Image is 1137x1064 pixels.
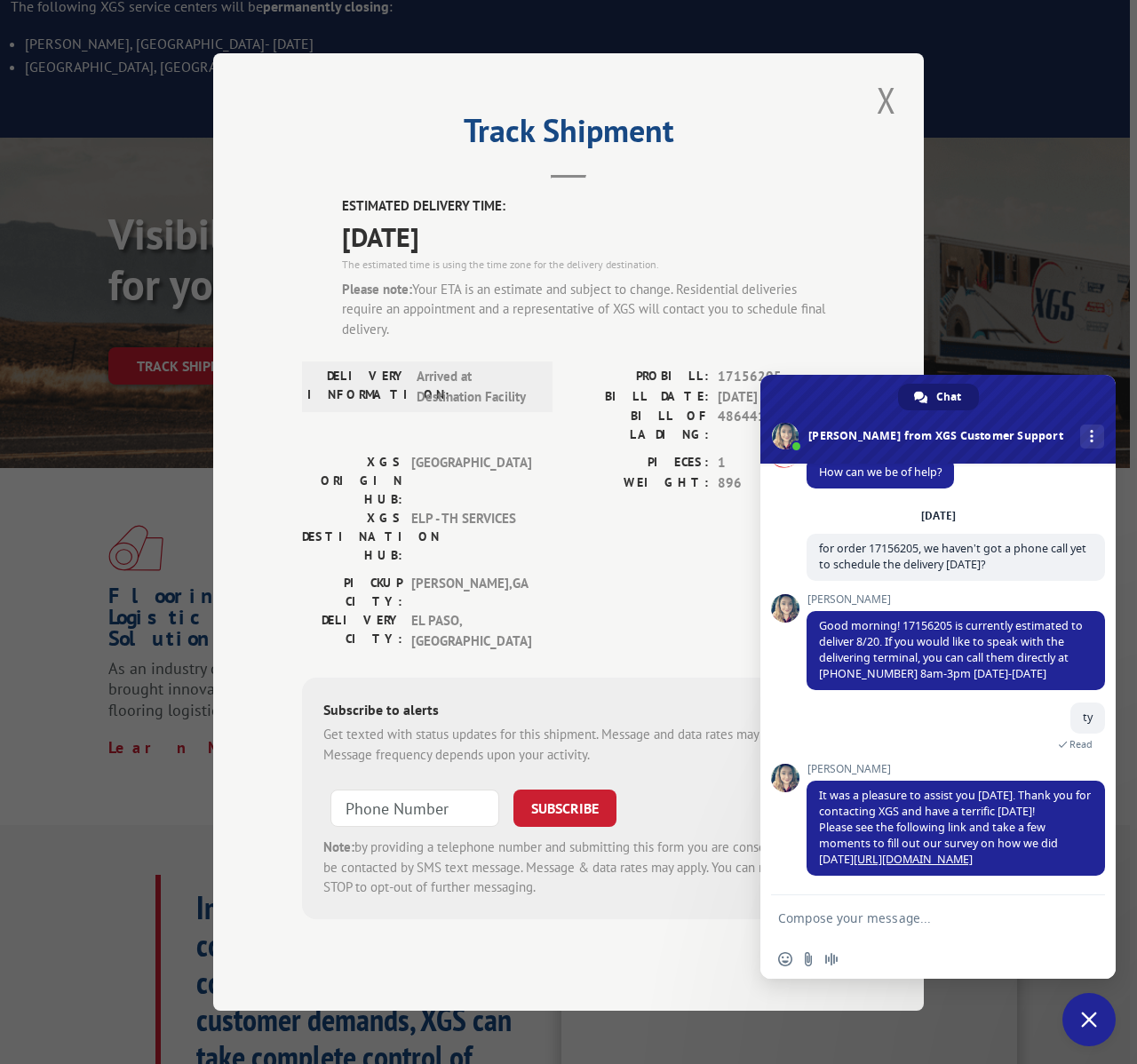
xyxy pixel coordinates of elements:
[568,386,709,407] label: BILL DATE:
[513,790,616,827] button: SUBSCRIBE
[1083,710,1093,725] span: ty
[807,593,1105,606] span: [PERSON_NAME]
[819,541,1086,572] span: for order 17156205, we haven’t got a phone call yet to schedule the delivery [DATE]?
[302,509,402,565] label: XGS DESTINATION HUB:
[819,465,942,480] span: How can we be of help?
[807,763,1105,775] span: [PERSON_NAME]
[417,367,537,407] span: Arrived at Destination Facility
[302,118,835,152] h2: Track Shipment
[342,256,835,272] div: The estimated time is using the time zone for the delivery destination.
[936,384,961,410] span: Chat
[330,790,499,827] input: Phone Number
[342,280,412,297] strong: Please note:
[568,367,709,387] label: PROBILL:
[568,407,709,444] label: BILL OF LADING:
[342,196,835,217] label: ESTIMATED DELIVERY TIME:
[307,367,408,407] label: DELIVERY INFORMATION:
[819,788,1091,867] span: It was a pleasure to assist you [DATE]. Thank you for contacting XGS and have a terrific [DATE]! ...
[323,838,354,855] strong: Note:
[1069,738,1093,750] span: Read
[411,509,531,565] span: ELP - TH SERVICES
[302,453,402,509] label: XGS ORIGIN HUB:
[921,511,956,521] div: [DATE]
[718,472,835,493] span: 896
[871,75,902,124] button: Close modal
[898,384,979,410] a: Chat
[778,952,792,966] span: Insert an emoji
[302,611,402,651] label: DELIVERY CITY:
[411,611,531,651] span: EL PASO , [GEOGRAPHIC_DATA]
[1062,993,1116,1046] a: Close chat
[342,216,835,256] span: [DATE]
[302,574,402,611] label: PICKUP CITY:
[801,952,815,966] span: Send a file
[854,852,973,867] a: [URL][DOMAIN_NAME]
[323,725,814,765] div: Get texted with status updates for this shipment. Message and data rates may apply. Message frequ...
[778,895,1062,940] textarea: Compose your message...
[411,453,531,509] span: [GEOGRAPHIC_DATA]
[323,699,814,725] div: Subscribe to alerts
[718,407,835,444] span: 4864412
[568,453,709,473] label: PIECES:
[718,386,835,407] span: [DATE]
[411,574,531,611] span: [PERSON_NAME] , GA
[718,367,835,387] span: 17156205
[824,952,839,966] span: Audio message
[718,453,835,473] span: 1
[342,279,835,339] div: Your ETA is an estimate and subject to change. Residential deliveries require an appointment and ...
[323,838,814,898] div: by providing a telephone number and submitting this form you are consenting to be contacted by SM...
[568,472,709,493] label: WEIGHT:
[819,618,1083,681] span: Good morning! 17156205 is currently estimated to deliver 8/20. If you would like to speak with th...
